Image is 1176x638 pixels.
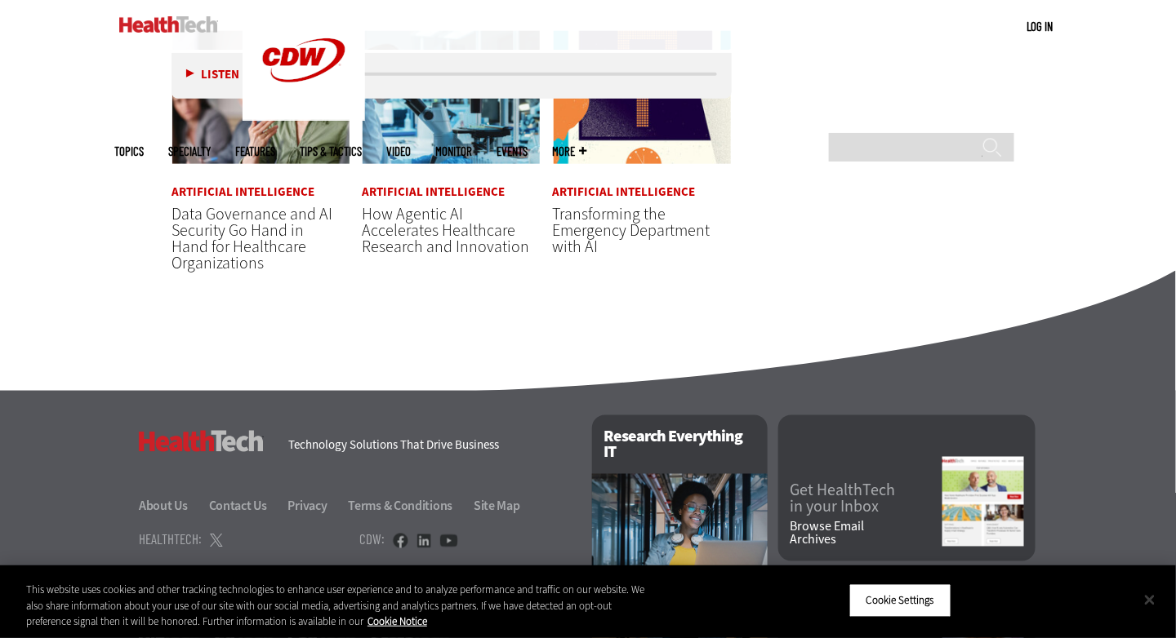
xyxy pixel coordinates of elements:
a: Tips & Tactics [300,145,362,157]
a: About Us [139,498,207,515]
a: Data Governance and AI Security Go Hand in Hand for Healthcare Organizations [171,203,332,274]
a: Privacy [288,498,346,515]
a: Artificial Intelligence [553,186,696,198]
a: Terms & Conditions [349,498,472,515]
span: More [552,145,586,157]
span: Topics [114,145,144,157]
h4: HealthTech: [139,533,202,547]
button: Cookie Settings [849,583,951,618]
a: Events [497,145,528,157]
a: Video [386,145,411,157]
div: This website uses cookies and other tracking technologies to enhance user experience and to analy... [26,582,647,630]
button: Close [1132,582,1168,618]
img: Home [119,16,218,33]
img: newsletter screenshot [942,457,1024,547]
a: Log in [1027,19,1053,33]
a: Features [235,145,275,157]
h4: Technology Solutions That Drive Business [288,439,572,451]
a: Artificial Intelligence [171,186,314,198]
a: Browse EmailArchives [790,521,942,547]
a: Transforming the Emergency Department with AI [553,203,710,258]
a: Site Map [474,498,520,515]
h2: Research Everything IT [592,415,768,474]
a: CDW [243,108,365,125]
a: Get HealthTechin your Inbox [790,483,942,516]
a: MonITor [435,145,472,157]
h3: HealthTech [139,431,264,452]
h4: CDW: [359,533,385,547]
a: How Agentic AI Accelerates Healthcare Research and Innovation [362,203,529,258]
span: Specialty [168,145,211,157]
a: More information about your privacy [367,614,427,628]
a: Contact Us [209,498,286,515]
div: User menu [1027,18,1053,35]
a: Artificial Intelligence [362,186,505,198]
